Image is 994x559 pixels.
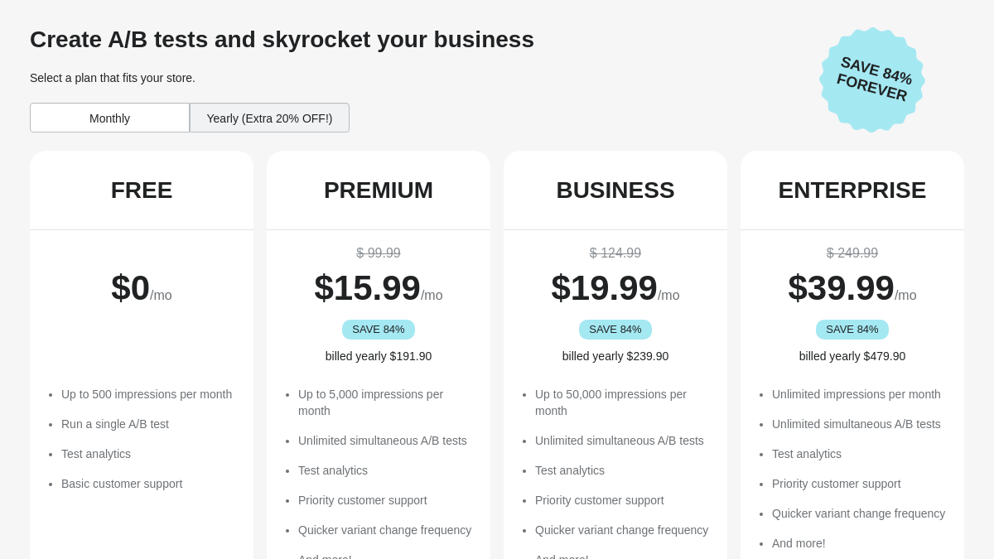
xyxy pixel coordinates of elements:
[551,268,657,307] span: $ 19.99
[788,268,894,307] span: $ 39.99
[772,475,948,492] li: Priority customer support
[895,288,917,302] span: /mo
[772,505,948,522] li: Quicker variant change frequency
[535,522,711,538] li: Quicker variant change frequency
[298,522,474,538] li: Quicker variant change frequency
[283,348,474,364] div: billed yearly $191.90
[111,268,150,307] span: $ 0
[342,320,416,340] div: SAVE 84%
[314,268,420,307] span: $ 15.99
[579,320,653,340] div: SAVE 84%
[61,475,237,492] li: Basic customer support
[324,177,433,204] div: PREMIUM
[757,243,948,263] div: $ 249.99
[111,177,173,204] div: FREE
[283,243,474,263] div: $ 99.99
[658,288,680,302] span: /mo
[779,177,927,204] div: ENTERPRISE
[520,243,711,263] div: $ 124.99
[61,446,237,462] li: Test analytics
[520,348,711,364] div: billed yearly $239.90
[30,27,806,53] div: Create A/B tests and skyrocket your business
[298,492,474,508] li: Priority customer support
[535,462,711,479] li: Test analytics
[556,177,674,204] div: BUSINESS
[30,103,190,133] div: Monthly
[298,462,474,479] li: Test analytics
[298,386,474,419] li: Up to 5,000 impressions per month
[298,432,474,449] li: Unlimited simultaneous A/B tests
[190,103,350,133] div: Yearly (Extra 20% OFF!)
[535,432,711,449] li: Unlimited simultaneous A/B tests
[816,320,890,340] div: SAVE 84%
[772,535,948,552] li: And more!
[61,386,237,402] li: Up to 500 impressions per month
[819,27,925,133] img: Save 84% Forever
[535,386,711,419] li: Up to 50,000 impressions per month
[824,51,925,108] span: Save 84% Forever
[535,492,711,508] li: Priority customer support
[772,416,948,432] li: Unlimited simultaneous A/B tests
[421,288,443,302] span: /mo
[772,386,948,402] li: Unlimited impressions per month
[30,70,806,86] div: Select a plan that fits your store.
[757,348,948,364] div: billed yearly $479.90
[150,288,172,302] span: /mo
[61,416,237,432] li: Run a single A/B test
[772,446,948,462] li: Test analytics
